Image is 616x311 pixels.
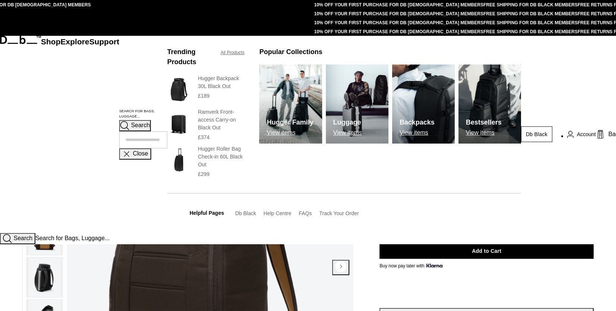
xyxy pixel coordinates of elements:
label: Search for Bags, Luggage... [119,109,167,119]
img: Hugger Roller Bag Check-in 60L Black Out [167,145,191,175]
a: Hugger Roller Bag Check-in 60L Black Out Hugger Roller Bag Check-in 60L Black Out £299 [167,145,245,178]
h3: Helpful Pages [190,209,224,217]
span: Search [13,235,32,241]
a: FREE SHIPPING FOR DB BLACK MEMBERS [483,2,578,7]
a: Explore [61,37,89,46]
a: Db Backpacks View items [392,65,455,144]
a: 10% OFF YOUR FIRST PURCHASE FOR DB [DEMOGRAPHIC_DATA] MEMBERS [314,29,483,34]
a: Account [567,130,596,139]
a: Db Black [521,126,552,142]
a: 10% OFF YOUR FIRST PURCHASE FOR DB [DEMOGRAPHIC_DATA] MEMBERS [314,20,483,25]
a: Support [89,37,120,46]
p: View items [400,129,435,136]
button: Search [119,120,151,131]
a: Ramverk Front-access Carry-on Black Out Ramverk Front-access Carry-on Black Out £374 [167,108,245,141]
a: 10% OFF YOUR FIRST PURCHASE FOR DB [DEMOGRAPHIC_DATA] MEMBERS [314,2,483,7]
span: £299 [198,171,209,177]
a: Track Your Order [319,210,359,216]
a: FREE SHIPPING FOR DB BLACK MEMBERS [483,11,578,16]
a: All Products [220,49,244,56]
button: Close [119,148,151,160]
h3: Ramverk Front-access Carry-on Black Out [198,108,244,132]
p: View items [333,129,362,136]
a: Hugger Backpack 30L Black Out Hugger Backpack 30L Black Out £189 [167,75,245,104]
img: Hugger Backpack 30L Black Out [167,75,191,104]
img: Db [458,65,521,144]
h3: Hugger Backpack 30L Black Out [198,75,244,90]
p: View items [466,129,502,136]
a: Db Black [235,210,256,216]
button: Next slide [332,260,349,275]
a: Help Centre [264,210,292,216]
nav: Main Navigation [41,36,119,233]
a: Db Bestsellers View items [458,65,521,144]
img: Hugger Backpack 30L Cappuccino [29,258,60,297]
p: View items [267,129,313,136]
h3: Luggage [333,117,362,128]
a: FAQs [299,210,312,216]
img: Ramverk Front-access Carry-on Black Out [167,108,191,138]
span: Search [131,122,150,129]
h3: Hugger Family [267,117,313,128]
a: Db Luggage View items [326,65,388,144]
a: Shop [41,37,61,46]
img: Db [392,65,455,144]
a: 10% OFF YOUR FIRST PURCHASE FOR DB [DEMOGRAPHIC_DATA] MEMBERS [314,11,483,16]
button: Hugger Backpack 30L Cappuccino [26,257,63,298]
h3: Hugger Roller Bag Check-in 60L Black Out [198,145,244,169]
img: {"height" => 20, "alt" => "Klarna"} [426,264,442,267]
img: Db [326,65,388,144]
img: Db [259,65,322,144]
span: Close [133,151,148,157]
h3: Popular Collections [259,47,322,57]
span: £374 [198,134,209,140]
button: Add to Cart [380,243,594,259]
h3: Bestsellers [466,117,502,128]
span: £189 [198,93,209,99]
a: FREE SHIPPING FOR DB BLACK MEMBERS [483,20,578,25]
h3: Trending Products [167,47,213,67]
a: FREE SHIPPING FOR DB BLACK MEMBERS [483,29,578,34]
span: Buy now pay later with [380,263,442,269]
span: Account [577,131,596,138]
h3: Backpacks [400,117,435,128]
a: Db Hugger Family View items [259,65,322,144]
